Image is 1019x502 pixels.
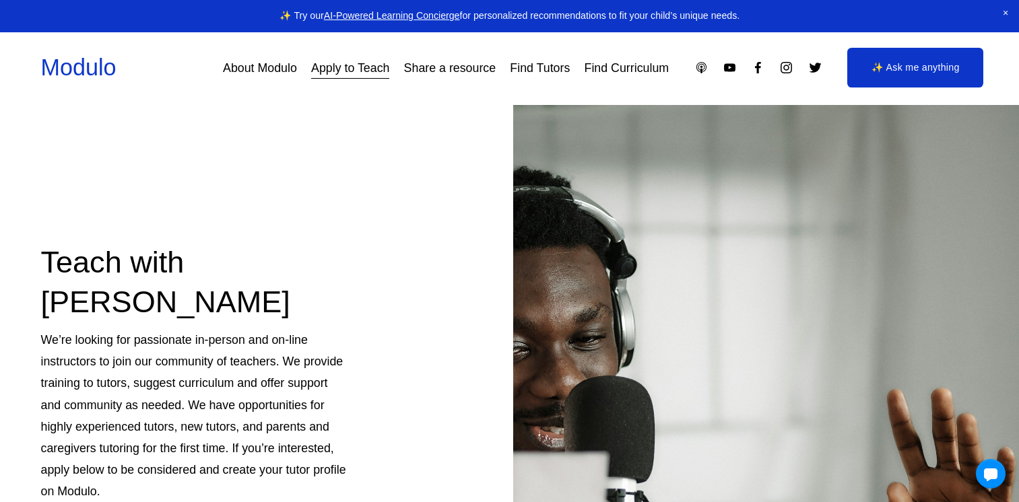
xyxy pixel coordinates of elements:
a: Share a resource [404,56,496,80]
p: We’re looking for passionate in-person and on-line instructors to join our community of teachers.... [41,329,349,502]
a: Apply to Teach [311,56,389,80]
a: Find Tutors [510,56,570,80]
h2: Teach with [PERSON_NAME] [41,242,349,322]
a: Find Curriculum [585,56,669,80]
a: ✨ Ask me anything [847,48,983,88]
a: Instagram [779,61,793,75]
a: Apple Podcasts [694,61,709,75]
a: Modulo [41,55,117,80]
a: Twitter [808,61,822,75]
a: YouTube [723,61,737,75]
a: AI-Powered Learning Concierge [324,10,460,21]
a: Facebook [751,61,765,75]
a: About Modulo [223,56,297,80]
